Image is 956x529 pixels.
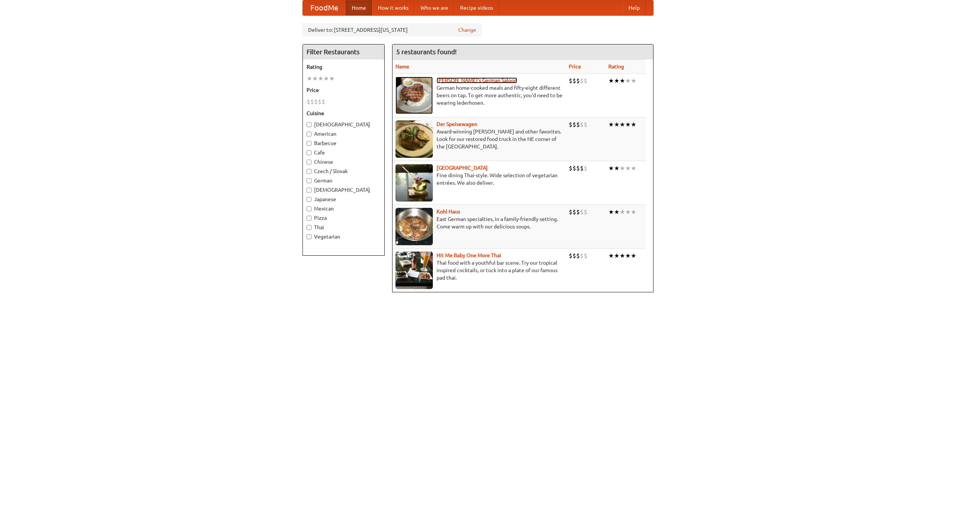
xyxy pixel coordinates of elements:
a: [PERSON_NAME]'s German Saloon [437,77,517,83]
input: Czech / Slovak [307,169,311,174]
li: ★ [631,77,636,85]
a: Name [395,64,409,70]
li: $ [569,120,572,129]
input: Vegetarian [307,234,311,239]
a: Kohl Haus [437,209,460,215]
li: ★ [312,74,318,83]
li: $ [580,77,584,85]
p: Award-winning [PERSON_NAME] and other favorites. Look for our restored food truck in the NE corne... [395,128,563,150]
li: $ [572,208,576,216]
li: ★ [614,164,620,172]
li: ★ [620,77,625,85]
label: [DEMOGRAPHIC_DATA] [307,186,381,194]
input: Japanese [307,197,311,202]
li: $ [576,208,580,216]
a: Home [346,0,372,15]
li: ★ [329,74,335,83]
li: $ [572,164,576,172]
label: Cafe [307,149,381,156]
li: ★ [608,77,614,85]
li: $ [584,252,587,260]
li: ★ [625,77,631,85]
p: Thai food with a youthful bar scene. Try our tropical inspired cocktails, or tuck into a plate of... [395,259,563,282]
a: Help [623,0,646,15]
li: ★ [620,208,625,216]
h4: Filter Restaurants [303,44,384,59]
li: ★ [631,252,636,260]
li: $ [322,98,325,106]
a: Price [569,64,581,70]
a: Who we are [415,0,454,15]
label: Chinese [307,158,381,166]
li: $ [307,98,310,106]
img: kohlhaus.jpg [395,208,433,245]
input: German [307,178,311,183]
h5: Rating [307,63,381,71]
a: Change [458,26,476,34]
p: German home-cooked meals and fifty-eight different beers on tap. To get more authentic, you'd nee... [395,84,563,107]
li: $ [572,120,576,129]
label: Thai [307,224,381,231]
input: [DEMOGRAPHIC_DATA] [307,122,311,127]
input: American [307,132,311,136]
li: $ [569,252,572,260]
li: $ [572,252,576,260]
li: $ [576,164,580,172]
label: Vegetarian [307,233,381,240]
label: Pizza [307,214,381,222]
li: ★ [608,208,614,216]
li: $ [580,252,584,260]
li: ★ [307,74,312,83]
input: Chinese [307,160,311,164]
a: Der Speisewagen [437,121,477,127]
a: [GEOGRAPHIC_DATA] [437,165,488,171]
li: $ [569,77,572,85]
img: babythai.jpg [395,252,433,289]
input: [DEMOGRAPHIC_DATA] [307,188,311,193]
img: satay.jpg [395,164,433,202]
li: $ [576,252,580,260]
p: Fine dining Thai-style. Wide selection of vegetarian entrées. We also deliver. [395,172,563,187]
li: $ [584,77,587,85]
li: $ [569,208,572,216]
li: ★ [608,252,614,260]
p: East German specialties, in a family-friendly setting. Come warm up with our delicious soups. [395,215,563,230]
li: ★ [318,74,323,83]
label: Mexican [307,205,381,212]
li: ★ [620,120,625,129]
li: $ [576,77,580,85]
h5: Price [307,86,381,94]
input: Mexican [307,206,311,211]
a: How it works [372,0,415,15]
li: $ [580,120,584,129]
li: ★ [614,208,620,216]
input: Barbecue [307,141,311,146]
li: $ [584,164,587,172]
img: esthers.jpg [395,77,433,114]
label: [DEMOGRAPHIC_DATA] [307,121,381,128]
li: ★ [631,164,636,172]
li: ★ [631,120,636,129]
li: $ [584,208,587,216]
li: $ [584,120,587,129]
li: ★ [631,208,636,216]
li: $ [569,164,572,172]
li: $ [314,98,318,106]
li: ★ [608,164,614,172]
input: Pizza [307,216,311,221]
li: $ [318,98,322,106]
input: Cafe [307,150,311,155]
a: Rating [608,64,624,70]
label: Barbecue [307,139,381,147]
li: ★ [323,74,329,83]
li: ★ [614,252,620,260]
li: $ [572,77,576,85]
li: ★ [625,164,631,172]
ng-pluralize: 5 restaurants found! [396,48,457,55]
a: Hit Me Baby One More Thai [437,252,501,258]
label: Czech / Slovak [307,167,381,175]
